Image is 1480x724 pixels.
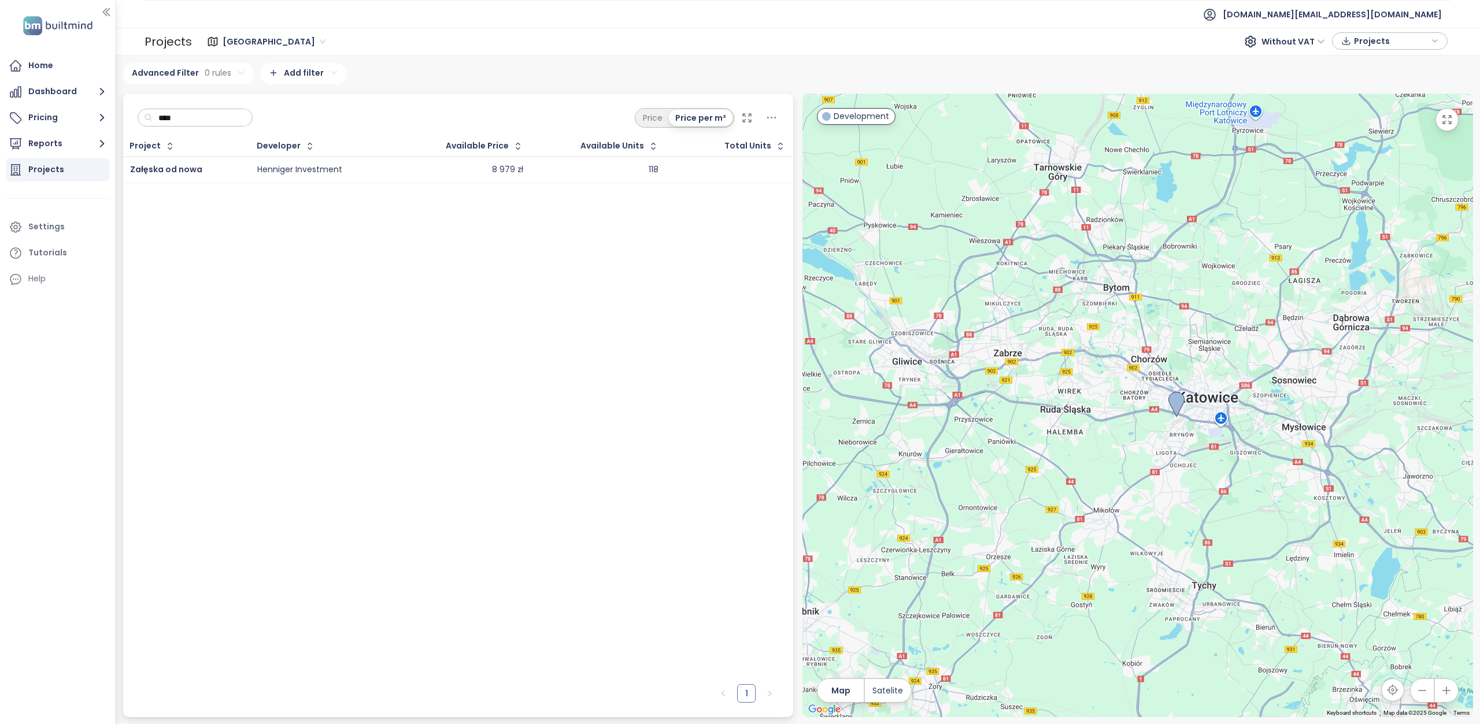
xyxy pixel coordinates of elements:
div: Project [129,142,161,150]
div: Settings [28,220,65,234]
a: Tutorials [6,242,109,265]
div: Developer [257,142,301,150]
span: Without VAT [1261,33,1325,50]
div: Price [637,110,669,126]
div: Help [6,268,109,291]
div: Available Price [446,142,509,150]
div: Projects [145,30,192,53]
span: Map [831,684,850,697]
span: Projects [1354,32,1429,50]
span: left [720,690,727,697]
span: [DOMAIN_NAME][EMAIL_ADDRESS][DOMAIN_NAME] [1223,1,1442,28]
img: Google [805,702,843,717]
span: Map data ©2025 Google [1383,710,1446,716]
a: Załęska od nowa [130,164,202,175]
li: 1 [737,684,756,703]
a: Home [6,54,109,77]
button: Keyboard shortcuts [1327,709,1377,717]
div: Home [28,58,53,73]
li: Next Page [760,684,779,703]
a: 1 [738,685,755,702]
div: Projects [28,162,64,177]
div: 118 [649,165,658,175]
div: Total Units [724,142,771,150]
span: Development [834,110,889,122]
span: Available Units [580,142,644,150]
button: Dashboard [6,80,109,103]
a: Settings [6,216,109,239]
button: Pricing [6,106,109,129]
button: left [714,684,732,703]
div: Advanced Filter [123,63,254,84]
button: Map [817,679,864,702]
span: Satelite [872,684,903,697]
span: right [766,690,773,697]
div: 8 979 zł [492,165,523,175]
div: Help [28,272,46,286]
div: button [1338,32,1441,50]
div: Tutorials [28,246,67,260]
li: Previous Page [714,684,732,703]
div: Add filter [260,63,347,84]
span: 0 rules [205,66,231,79]
button: Reports [6,132,109,155]
a: Terms (opens in new tab) [1453,710,1470,716]
div: Price per m² [669,110,732,126]
a: Open this area in Google Maps (opens a new window) [805,702,843,717]
button: Satelite [865,679,911,702]
button: right [760,684,779,703]
img: logo [20,14,96,38]
span: Katowice [223,33,325,50]
a: Projects [6,158,109,181]
div: Henniger Investment [257,165,342,175]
